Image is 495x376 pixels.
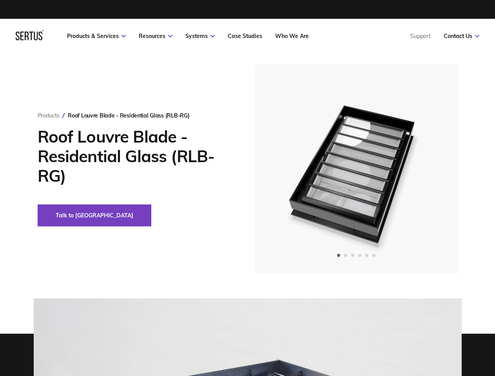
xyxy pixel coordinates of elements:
a: Contact Us [444,33,479,40]
iframe: Chat Widget [354,285,495,376]
a: Systems [185,33,215,40]
span: Go to slide 2 [344,254,347,257]
h1: Roof Louvre Blade - Residential Glass (RLB-RG) [38,127,232,186]
a: Support [410,33,431,40]
span: Go to slide 3 [351,254,354,257]
a: Case Studies [228,33,262,40]
span: Go to slide 5 [365,254,368,257]
span: Go to slide 6 [372,254,375,257]
a: Products & Services [67,33,126,40]
span: Go to slide 4 [358,254,361,257]
a: Products [38,112,60,119]
a: Resources [139,33,172,40]
button: Talk to [GEOGRAPHIC_DATA] [38,204,151,226]
a: Who We Are [275,33,309,40]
